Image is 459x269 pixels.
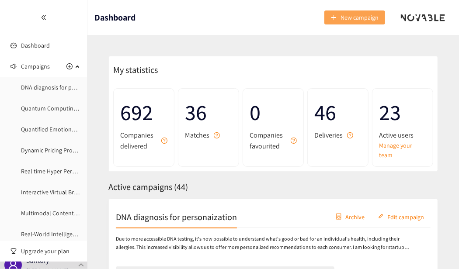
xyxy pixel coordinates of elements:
[331,14,337,21] span: plus
[379,141,426,160] a: Manage your team
[250,95,297,130] span: 0
[214,132,220,138] span: question-circle
[161,138,167,144] span: question-circle
[21,188,119,196] a: Interactive Virtual Brand Ambassadair
[379,95,426,130] span: 23
[66,63,73,69] span: plus-circle
[336,214,342,221] span: container
[116,235,411,252] p: Due to more accessible DNA testing, it's now possible to understand what's good or bad for an ind...
[378,214,384,221] span: edit
[185,95,232,130] span: 36
[387,212,424,221] span: Edit campaign
[21,125,96,133] a: Quantified Emotional Insight
[347,132,353,138] span: question-circle
[415,227,459,269] iframe: Chat Widget
[21,209,97,217] a: Multimodal Content Creation
[341,13,379,22] span: New campaign
[21,146,167,154] a: Dynamic Pricing Promotion based on AI x Big Retail Data
[120,130,157,152] span: Companies delivered
[120,95,167,130] span: 692
[324,10,385,24] button: plusNew campaign
[116,210,237,223] h2: DNA diagnosis for personaization
[108,181,188,193] span: Active campaigns ( 44 )
[109,64,158,76] span: My statistics
[21,104,113,112] a: Quantum Computing for marketing
[21,41,50,49] a: Dashboard
[21,83,107,91] a: DNA diagnosis for personaization
[371,210,431,224] button: editEdit campaign
[329,210,371,224] button: containerArchive
[21,230,82,238] a: Real-World Intelligence
[185,130,209,141] span: Matches
[21,58,50,75] span: Campaigns
[314,130,343,141] span: Deliveries
[345,212,365,221] span: Archive
[379,130,414,141] span: Active users
[21,242,80,260] span: Upgrade your plan
[291,138,297,144] span: question-circle
[21,167,124,175] a: Real time Hyper Personalized Marketing
[10,248,17,254] span: trophy
[314,95,362,130] span: 46
[10,63,17,69] span: sound
[41,14,47,21] span: double-left
[250,130,286,152] span: Companies favourited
